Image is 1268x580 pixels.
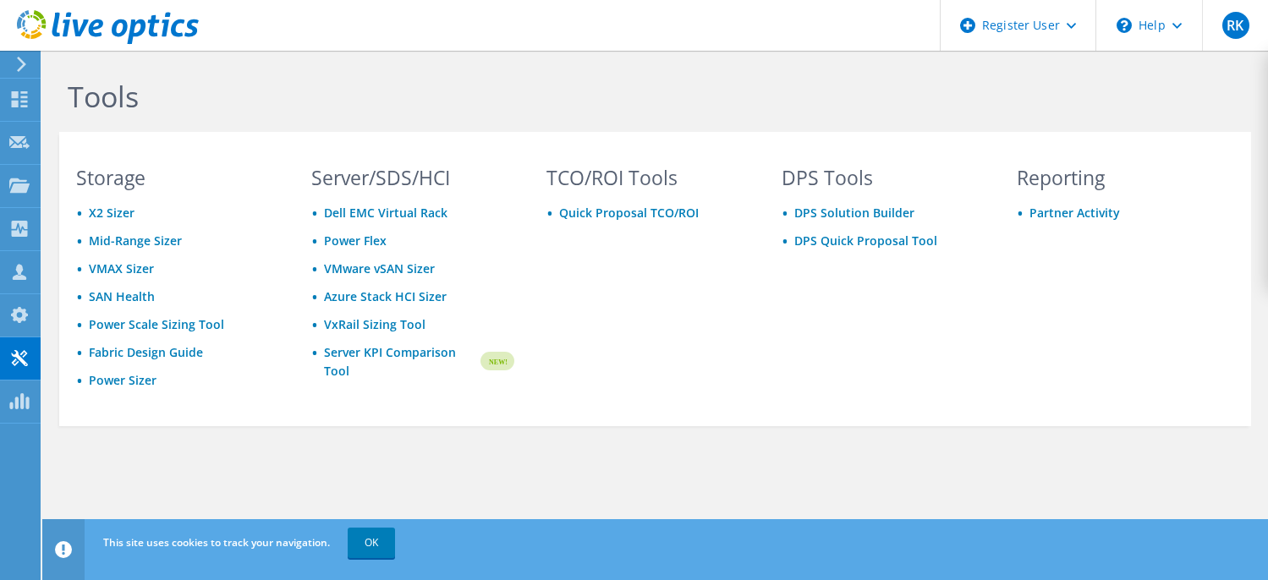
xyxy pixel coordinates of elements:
h3: Storage [76,168,279,187]
a: OK [348,528,395,558]
h1: Tools [68,79,1210,114]
h3: Reporting [1017,168,1220,187]
a: VMware vSAN Sizer [324,260,435,276]
span: RK [1222,12,1249,39]
a: Mid-Range Sizer [89,233,182,249]
a: Azure Stack HCI Sizer [324,288,447,304]
a: Dell EMC Virtual Rack [324,205,447,221]
a: Quick Proposal TCO/ROI [559,205,699,221]
svg: \n [1117,18,1132,33]
h3: TCO/ROI Tools [546,168,749,187]
a: DPS Solution Builder [794,205,914,221]
a: SAN Health [89,288,155,304]
a: Power Sizer [89,372,156,388]
span: This site uses cookies to track your navigation. [103,535,330,550]
a: VMAX Sizer [89,260,154,276]
a: Fabric Design Guide [89,344,203,360]
a: DPS Quick Proposal Tool [794,233,937,249]
a: Power Scale Sizing Tool [89,316,224,332]
h3: DPS Tools [782,168,985,187]
h3: Server/SDS/HCI [311,168,514,187]
a: X2 Sizer [89,205,134,221]
a: Partner Activity [1029,205,1120,221]
a: Power Flex [324,233,387,249]
a: Server KPI Comparison Tool [324,343,478,380]
img: new-badge.svg [478,342,514,381]
a: VxRail Sizing Tool [324,316,425,332]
